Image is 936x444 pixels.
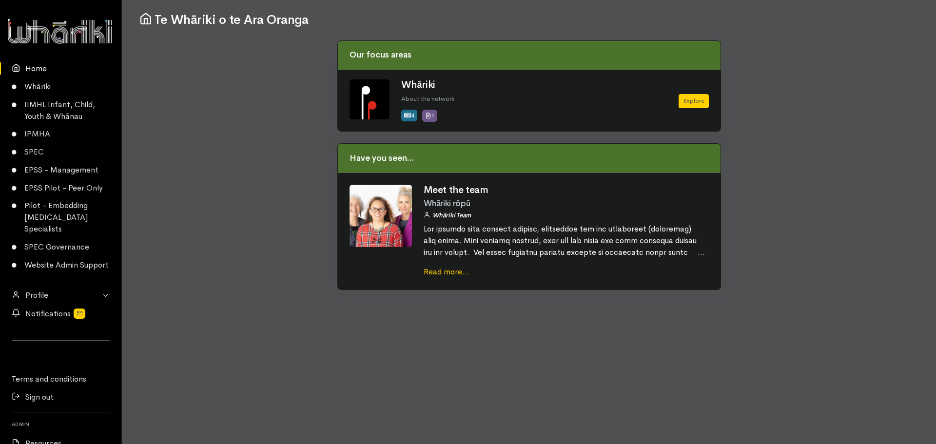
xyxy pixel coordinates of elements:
a: Whāriki [401,78,435,91]
h1: Te Whāriki o te Ara Oranga [139,12,918,27]
img: Whariki%20Icon_Icon_Tile.png [350,79,390,119]
a: Explore [679,94,709,108]
div: Our focus areas [338,41,721,70]
div: Have you seen... [338,144,721,173]
a: Read more... [424,267,469,277]
iframe: LinkedIn Embedded Content [41,347,80,358]
h6: Admin [12,418,110,430]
